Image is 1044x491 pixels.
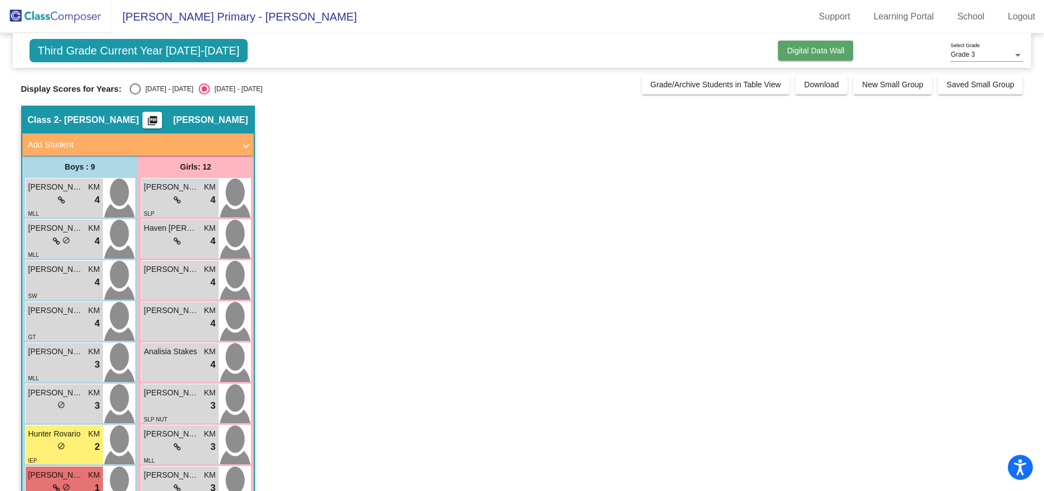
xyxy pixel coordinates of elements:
[28,293,37,299] span: SW
[95,399,100,413] span: 3
[204,469,216,481] span: KM
[210,358,215,372] span: 4
[204,346,216,358] span: KM
[144,211,155,217] span: SLP
[88,181,100,193] span: KM
[28,222,84,234] span: [PERSON_NAME]
[210,193,215,207] span: 4
[28,264,84,275] span: [PERSON_NAME]
[28,115,59,126] span: Class 2
[948,8,993,26] a: School
[865,8,943,26] a: Learning Portal
[22,133,254,156] mat-expansion-panel-header: Add Student
[210,234,215,249] span: 4
[95,193,100,207] span: 4
[144,458,155,464] span: MLL
[210,316,215,331] span: 4
[28,305,84,316] span: [PERSON_NAME]
[204,181,216,193] span: KM
[144,387,200,399] span: [PERSON_NAME]
[28,181,84,193] span: [PERSON_NAME]
[778,41,853,61] button: Digital Data Wall
[804,80,839,89] span: Download
[130,83,262,95] mat-radio-group: Select an option
[853,75,932,95] button: New Small Group
[28,211,39,217] span: MLL
[144,469,200,481] span: [PERSON_NAME]
[795,75,848,95] button: Download
[204,222,216,234] span: KM
[28,138,235,151] mat-panel-title: Add Student
[22,156,138,178] div: Boys : 9
[111,8,357,26] span: [PERSON_NAME] Primary - [PERSON_NAME]
[144,416,168,423] span: SLP NUT
[59,115,139,126] span: - [PERSON_NAME]
[57,401,65,409] span: do_not_disturb_alt
[862,80,923,89] span: New Small Group
[204,428,216,440] span: KM
[204,387,216,399] span: KM
[21,84,122,94] span: Display Scores for Years:
[938,75,1023,95] button: Saved Small Group
[144,305,200,316] span: [PERSON_NAME]
[210,84,262,94] div: [DATE] - [DATE]
[651,80,781,89] span: Grade/Archive Students in Table View
[951,51,974,58] span: Grade 3
[95,275,100,290] span: 4
[95,440,100,454] span: 2
[947,80,1014,89] span: Saved Small Group
[88,387,100,399] span: KM
[88,264,100,275] span: KM
[144,264,200,275] span: [PERSON_NAME]
[173,115,248,126] span: [PERSON_NAME]
[29,39,248,62] span: Third Grade Current Year [DATE]-[DATE]
[642,75,790,95] button: Grade/Archive Students in Table View
[142,112,162,128] button: Print Students Details
[210,399,215,413] span: 3
[141,84,193,94] div: [DATE] - [DATE]
[999,8,1044,26] a: Logout
[62,236,70,244] span: do_not_disturb_alt
[204,264,216,275] span: KM
[28,458,37,464] span: IEP
[144,181,200,193] span: [PERSON_NAME]
[144,428,200,440] span: [PERSON_NAME] de La [PERSON_NAME]
[810,8,859,26] a: Support
[95,358,100,372] span: 3
[88,469,100,481] span: KM
[144,222,200,234] span: Haven [PERSON_NAME]
[210,275,215,290] span: 4
[28,375,39,381] span: MLL
[88,222,100,234] span: KM
[787,46,844,55] span: Digital Data Wall
[146,115,159,131] mat-icon: picture_as_pdf
[57,442,65,450] span: do_not_disturb_alt
[28,334,36,340] span: GT
[28,346,84,358] span: [PERSON_NAME]
[88,305,100,316] span: KM
[88,346,100,358] span: KM
[28,469,84,481] span: [PERSON_NAME] [PERSON_NAME]
[95,234,100,249] span: 4
[95,316,100,331] span: 4
[88,428,100,440] span: KM
[28,428,84,440] span: Hunter Rovario
[144,346,200,358] span: Analisia Stakes
[204,305,216,316] span: KM
[62,483,70,491] span: do_not_disturb_alt
[28,387,84,399] span: [PERSON_NAME]
[210,440,215,454] span: 3
[138,156,254,178] div: Girls: 12
[28,252,39,258] span: MLL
